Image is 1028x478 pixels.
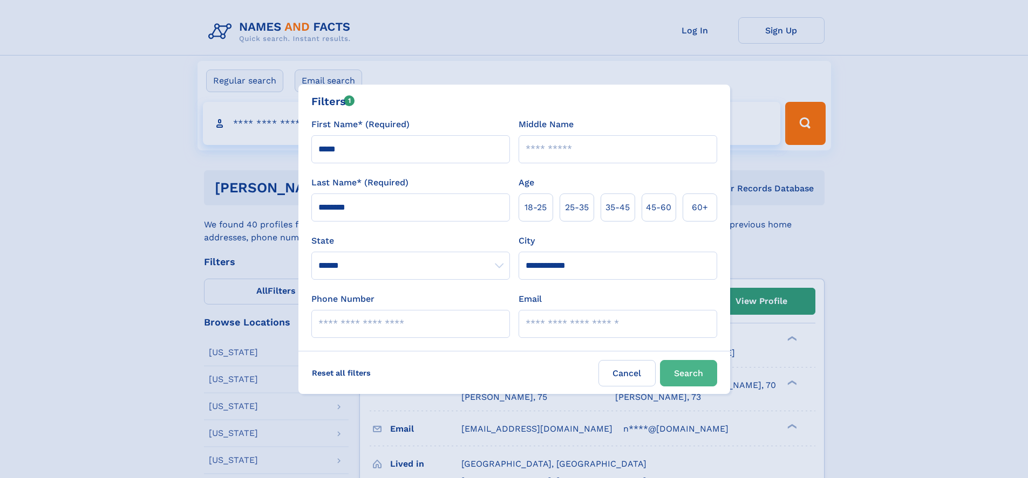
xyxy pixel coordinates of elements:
[311,293,375,306] label: Phone Number
[311,234,510,247] label: State
[660,360,717,386] button: Search
[519,293,542,306] label: Email
[598,360,656,386] label: Cancel
[519,118,574,131] label: Middle Name
[311,118,410,131] label: First Name* (Required)
[519,176,534,189] label: Age
[692,201,708,214] span: 60+
[646,201,671,214] span: 45‑60
[311,176,409,189] label: Last Name* (Required)
[565,201,589,214] span: 25‑35
[605,201,630,214] span: 35‑45
[311,93,355,109] div: Filters
[519,234,535,247] label: City
[525,201,547,214] span: 18‑25
[305,360,378,386] label: Reset all filters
